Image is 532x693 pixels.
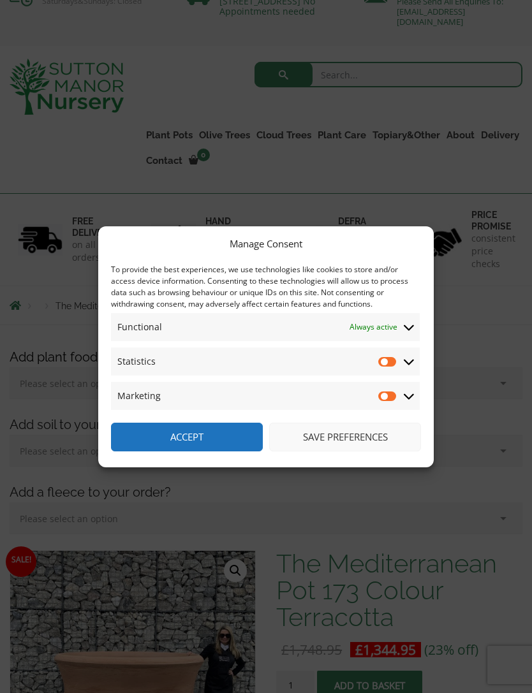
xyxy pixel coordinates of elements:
span: Always active [350,319,397,335]
span: Statistics [117,354,156,369]
div: Manage Consent [230,236,302,251]
summary: Functional Always active [111,313,420,341]
summary: Marketing [111,382,420,410]
button: Accept [111,423,263,451]
div: To provide the best experiences, we use technologies like cookies to store and/or access device i... [111,264,420,310]
span: Functional [117,319,162,335]
span: Marketing [117,388,161,404]
button: Save preferences [269,423,421,451]
summary: Statistics [111,347,420,376]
